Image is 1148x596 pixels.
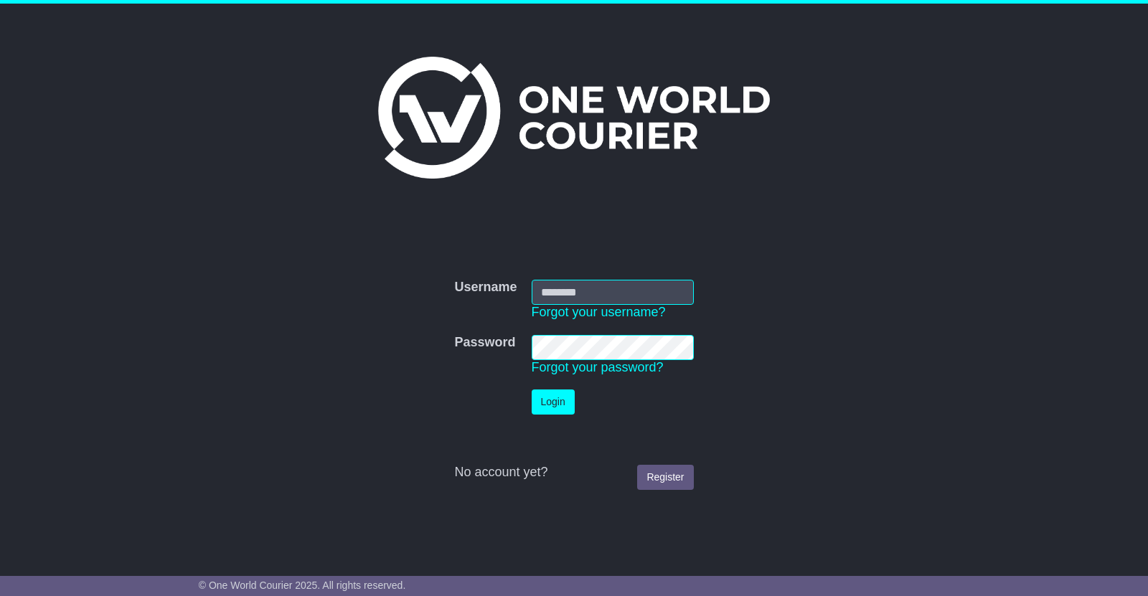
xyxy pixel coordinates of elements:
[199,580,406,591] span: © One World Courier 2025. All rights reserved.
[454,280,517,295] label: Username
[532,389,575,415] button: Login
[454,465,693,481] div: No account yet?
[532,305,666,319] a: Forgot your username?
[378,57,770,179] img: One World
[454,335,515,351] label: Password
[637,465,693,490] a: Register
[532,360,664,374] a: Forgot your password?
